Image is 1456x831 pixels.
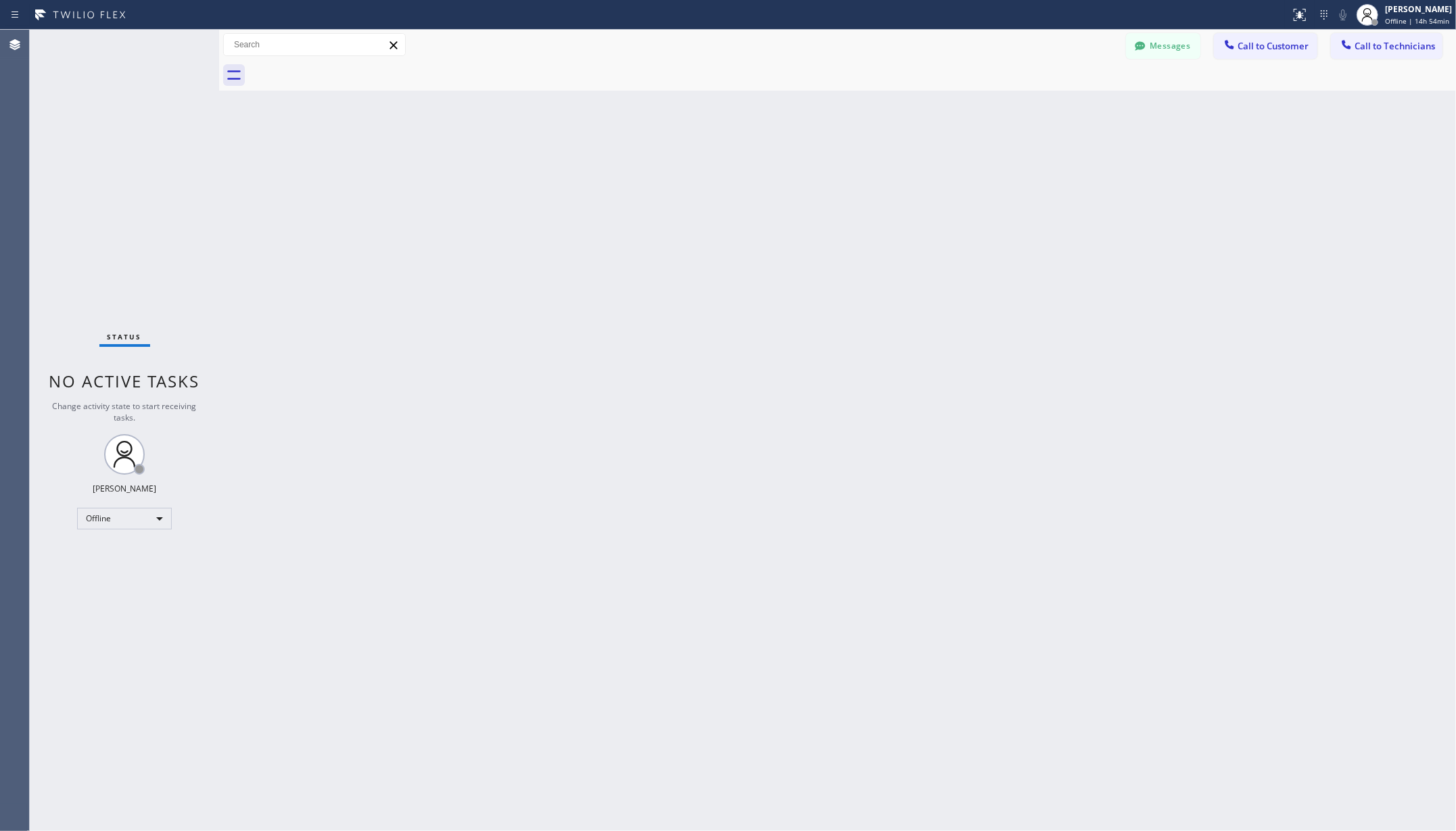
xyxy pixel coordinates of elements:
[1238,40,1309,52] span: Call to Customer
[1214,33,1317,59] button: Call to Customer
[1334,5,1353,24] button: Mute
[77,508,172,529] div: Offline
[1355,40,1435,52] span: Call to Technicians
[93,483,156,494] div: [PERSON_NAME]
[224,34,405,55] input: Search
[1126,33,1200,59] button: Messages
[1385,16,1449,26] span: Offline | 14h 54min
[1385,3,1452,15] div: [PERSON_NAME]
[1331,33,1442,59] button: Call to Technicians
[49,370,200,392] span: No active tasks
[108,332,142,341] span: Status
[53,400,197,423] span: Change activity state to start receiving tasks.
